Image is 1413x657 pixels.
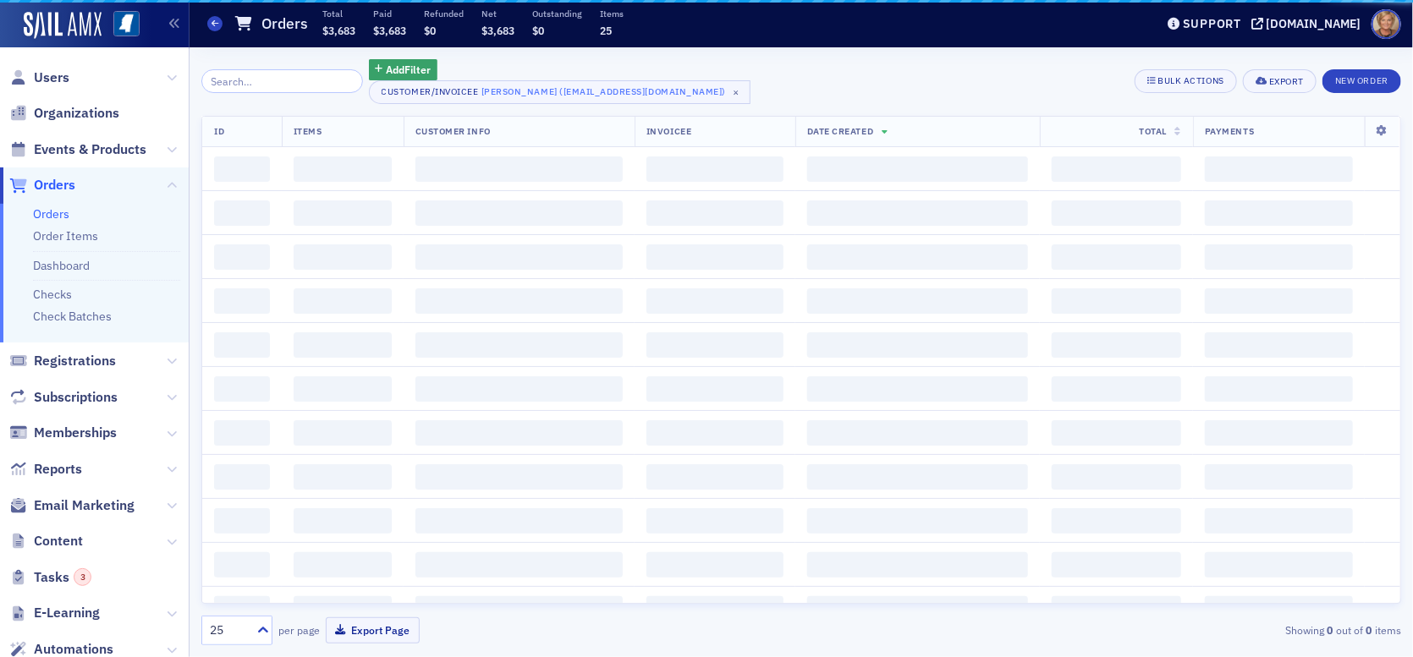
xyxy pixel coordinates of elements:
[9,496,135,515] a: Email Marketing
[214,508,270,534] span: ‌
[807,125,873,137] span: Date Created
[34,352,116,370] span: Registrations
[33,206,69,222] a: Orders
[1205,125,1254,137] span: Payments
[34,460,82,479] span: Reports
[214,288,270,314] span: ‌
[9,568,91,587] a: Tasks3
[1205,552,1353,578] span: ‌
[9,68,69,87] a: Users
[33,287,72,302] a: Checks
[294,200,392,226] span: ‌
[807,420,1028,446] span: ‌
[1013,622,1401,638] div: Showing out of items
[646,244,783,270] span: ‌
[201,69,363,93] input: Search…
[9,460,82,479] a: Reports
[532,8,582,19] p: Outstanding
[278,622,320,638] label: per page
[1205,200,1353,226] span: ‌
[646,508,783,534] span: ‌
[9,388,118,407] a: Subscriptions
[646,420,783,446] span: ‌
[415,376,623,402] span: ‌
[1251,18,1367,30] button: [DOMAIN_NAME]
[1205,420,1353,446] span: ‌
[807,552,1028,578] span: ‌
[294,125,322,137] span: Items
[33,258,90,273] a: Dashboard
[1205,244,1353,270] span: ‌
[34,68,69,87] span: Users
[1052,244,1182,270] span: ‌
[600,24,612,37] span: 25
[24,12,102,39] a: SailAMX
[326,617,420,643] button: Export Page
[214,200,270,226] span: ‌
[34,388,118,407] span: Subscriptions
[294,376,392,402] span: ‌
[294,552,392,578] span: ‌
[807,200,1028,226] span: ‌
[9,604,100,622] a: E-Learning
[34,532,83,550] span: Content
[214,420,270,446] span: ‌
[1322,72,1401,87] a: New Order
[1052,156,1182,182] span: ‌
[415,508,623,534] span: ‌
[214,125,224,137] span: ID
[33,309,112,324] a: Check Batches
[294,464,392,490] span: ‌
[1052,552,1182,578] span: ‌
[1205,464,1353,490] span: ‌
[34,568,91,587] span: Tasks
[373,24,406,37] span: $3,683
[807,376,1028,402] span: ‌
[415,244,623,270] span: ‌
[646,288,783,314] span: ‌
[807,464,1028,490] span: ‌
[34,496,135,515] span: Email Marketing
[1205,156,1353,182] span: ‌
[807,332,1028,358] span: ‌
[1267,16,1361,31] div: [DOMAIN_NAME]
[34,604,100,622] span: E-Learning
[294,288,392,314] span: ‌
[729,85,745,100] span: ×
[34,140,146,159] span: Events & Products
[294,332,392,358] span: ‌
[807,288,1028,314] span: ‌
[415,464,623,490] span: ‌
[102,11,140,40] a: View Homepage
[1205,332,1353,358] span: ‌
[1052,596,1182,621] span: ‌
[214,156,270,182] span: ‌
[1322,69,1401,93] button: New Order
[481,24,514,37] span: $3,683
[74,568,91,586] div: 3
[373,8,406,19] p: Paid
[646,552,783,578] span: ‌
[415,552,623,578] span: ‌
[294,508,392,534] span: ‌
[1052,464,1182,490] span: ‌
[386,62,431,77] span: Add Filter
[532,24,544,37] span: $0
[1205,508,1353,534] span: ‌
[415,288,623,314] span: ‌
[415,125,491,137] span: Customer Info
[1243,69,1317,93] button: Export
[294,244,392,270] span: ‌
[424,24,436,37] span: $0
[1372,9,1401,39] span: Profile
[214,552,270,578] span: ‌
[646,332,783,358] span: ‌
[369,80,751,104] button: Customer/Invoicee[PERSON_NAME] ([EMAIL_ADDRESS][DOMAIN_NAME])×
[415,596,623,621] span: ‌
[1363,622,1375,638] strong: 0
[294,420,392,446] span: ‌
[415,420,623,446] span: ‌
[646,200,783,226] span: ‌
[1052,420,1182,446] span: ‌
[1135,69,1237,93] button: Bulk Actions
